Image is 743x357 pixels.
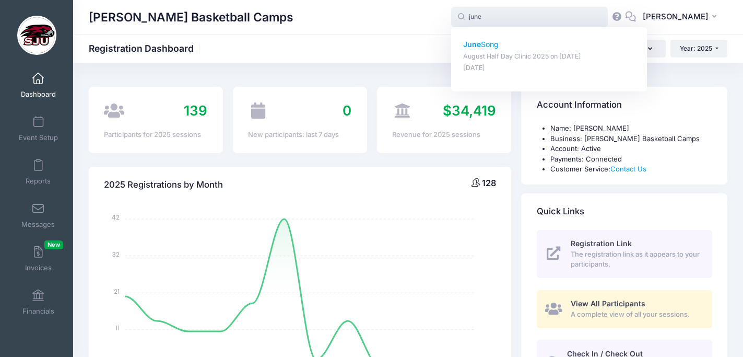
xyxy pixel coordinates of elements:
span: Event Setup [19,133,58,142]
span: Financials [22,307,54,316]
tspan: 42 [112,213,120,222]
a: Reports [14,154,63,190]
span: Year: 2025 [680,44,712,52]
button: [PERSON_NAME] [636,5,727,29]
strong: June [463,40,481,49]
span: 139 [184,102,207,119]
p: August Half Day Clinic 2025 on [DATE] [463,52,635,62]
span: Registration Link [571,239,632,248]
span: Invoices [25,263,52,272]
p: Song [463,39,635,50]
h4: Quick Links [537,197,584,226]
a: Event Setup [14,110,63,147]
span: [PERSON_NAME] [643,11,709,22]
img: Cindy Griffin Basketball Camps [17,16,56,55]
span: View All Participants [571,299,645,308]
a: InvoicesNew [14,240,63,277]
div: Participants for 2025 sessions [104,130,207,140]
span: 0 [343,102,351,119]
div: New participants: last 7 days [248,130,351,140]
span: New [44,240,63,249]
button: Year: 2025 [670,40,727,57]
span: The registration link as it appears to your participants. [571,249,700,270]
li: Name: [PERSON_NAME] [550,123,712,134]
a: Registration Link The registration link as it appears to your participants. [537,230,712,278]
li: Customer Service: [550,164,712,175]
li: Account: Active [550,144,712,154]
h4: Account Information [537,90,622,120]
li: Business: [PERSON_NAME] Basketball Camps [550,134,712,144]
input: Search by First Name, Last Name, or Email... [451,7,608,28]
span: A complete view of all your sessions. [571,309,700,320]
span: Messages [21,220,55,229]
li: Payments: Connected [550,154,712,165]
a: Financials [14,284,63,320]
tspan: 32 [113,250,120,259]
span: Reports [26,177,51,186]
h1: [PERSON_NAME] Basketball Camps [89,5,293,29]
div: Revenue for 2025 sessions [392,130,496,140]
span: 128 [482,178,496,188]
a: View All Participants A complete view of all your sessions. [537,290,712,328]
tspan: 21 [114,287,120,296]
a: Messages [14,197,63,234]
a: Dashboard [14,67,63,103]
h1: Registration Dashboard [89,43,203,54]
p: [DATE] [463,63,635,73]
span: Dashboard [21,90,56,99]
h4: 2025 Registrations by Month [104,170,223,200]
a: Contact Us [610,165,646,173]
tspan: 11 [116,324,120,332]
span: $34,419 [443,102,496,119]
